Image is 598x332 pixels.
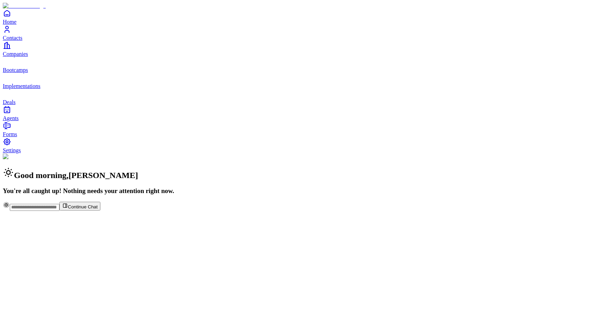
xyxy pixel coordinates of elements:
a: Contacts [3,25,595,41]
span: Forms [3,131,17,137]
a: deals [3,89,595,105]
a: Settings [3,138,595,153]
span: Companies [3,51,28,57]
a: Companies [3,41,595,57]
a: implementations [3,73,595,89]
span: Settings [3,147,21,153]
a: bootcamps [3,57,595,73]
img: Background [3,154,36,160]
span: Bootcamps [3,67,28,73]
span: Deals [3,99,15,105]
a: Home [3,9,595,25]
span: Home [3,19,16,25]
button: Continue Chat [59,202,100,211]
a: Agents [3,105,595,121]
img: Item Brain Logo [3,3,46,9]
span: Continue Chat [68,204,98,209]
span: Agents [3,115,19,121]
h2: Good morning , [PERSON_NAME] [3,167,595,180]
a: Forms [3,121,595,137]
h3: You're all caught up! Nothing needs your attention right now. [3,187,595,195]
span: Contacts [3,35,22,41]
span: Implementations [3,83,41,89]
div: Continue Chat [3,201,595,211]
